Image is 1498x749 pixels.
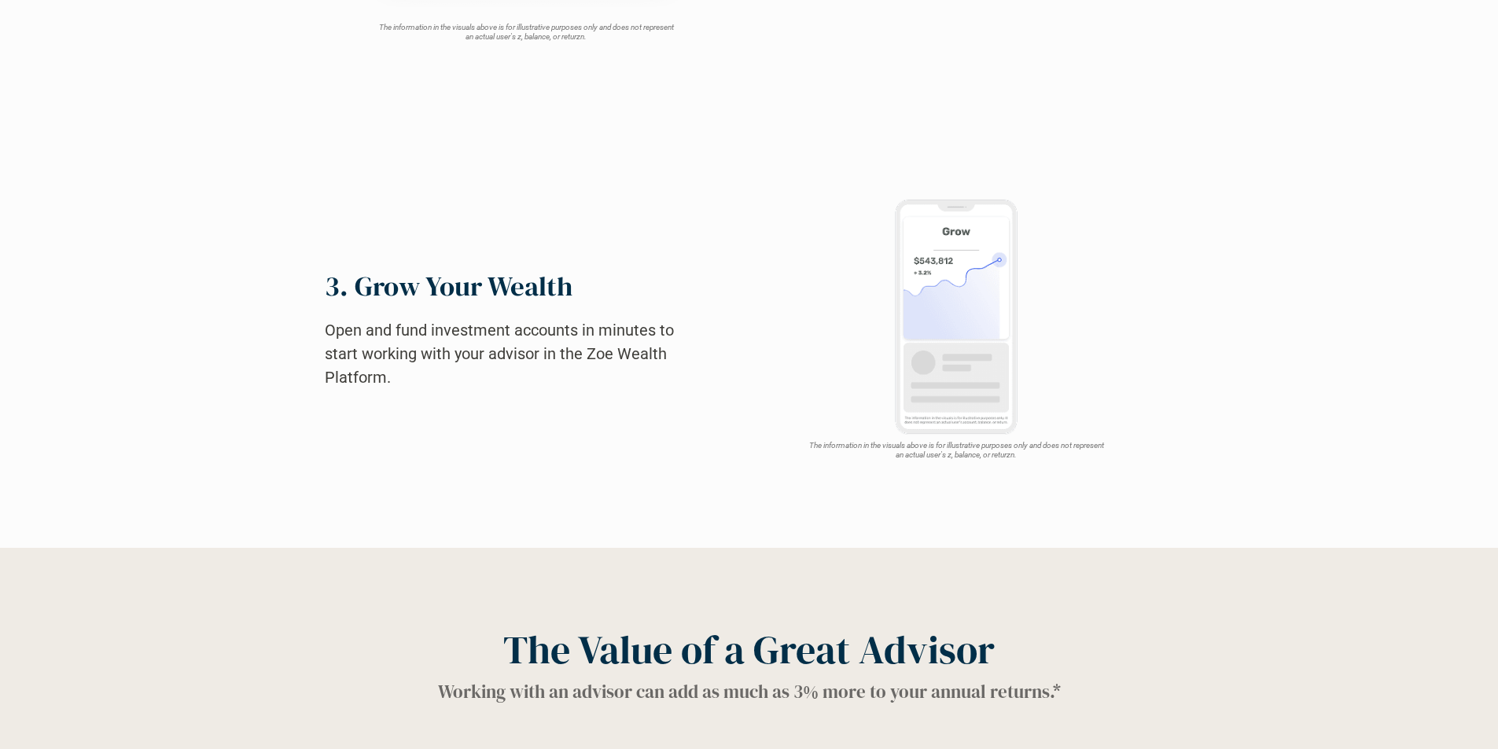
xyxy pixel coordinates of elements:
h1: The Value of a Great Advisor [503,626,995,674]
em: an actual user's z, balance, or returzn. [466,32,587,41]
em: The information in the visuals above is for illustrative purposes only and does not represent [378,23,673,31]
h1: Working with an advisor can add as much as 3% more to your annual returns.* [438,681,1061,703]
em: The information in the visuals above is for illustrative purposes only and does not represent [808,441,1103,450]
h2: Open and fund investment accounts in minutes to start working with your advisor in the Zoe Wealth... [325,318,702,389]
h2: 3. Grow Your Wealth [325,270,572,303]
em: an actual user's z, balance, or returzn. [896,450,1017,459]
